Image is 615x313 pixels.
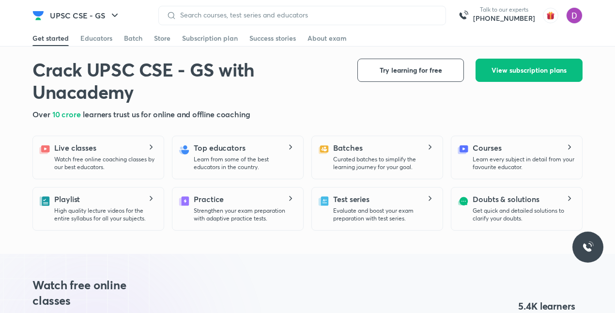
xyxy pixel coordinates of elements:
[44,6,126,25] button: UPSC CSE - GS
[182,31,238,46] a: Subscription plan
[176,11,438,19] input: Search courses, test series and educators
[492,65,567,75] span: View subscription plans
[124,33,142,43] div: Batch
[54,193,80,205] h5: Playlist
[566,7,583,24] img: Deepti Yadav
[249,31,296,46] a: Success stories
[249,33,296,43] div: Success stories
[194,193,224,205] h5: Practice
[32,277,145,308] h3: Watch free online classes
[476,59,583,82] button: View subscription plans
[80,33,112,43] div: Educators
[518,300,575,313] h4: 5.4 K learners
[194,207,295,222] p: Strengthen your exam preparation with adaptive practice tests.
[194,142,246,154] h5: Top educators
[54,207,156,222] p: High quality lecture videos for the entire syllabus for all your subjects.
[333,142,362,154] h5: Batches
[454,6,473,25] img: call-us
[582,241,594,253] img: ttu
[473,207,574,222] p: Get quick and detailed solutions to clarify your doubts.
[54,142,96,154] h5: Live classes
[473,6,535,14] p: Talk to our experts
[473,142,501,154] h5: Courses
[52,109,83,119] span: 10 crore
[543,8,558,23] img: avatar
[307,31,347,46] a: About exam
[32,10,44,21] img: Company Logo
[307,33,347,43] div: About exam
[473,156,574,171] p: Learn every subject in detail from your favourite educator.
[54,156,156,171] p: Watch free online coaching classes by our best educators.
[380,65,442,75] span: Try learning for free
[32,109,52,119] span: Over
[473,14,535,23] a: [PHONE_NUMBER]
[32,59,342,103] h1: Crack UPSC CSE - GS with Unacademy
[182,33,238,43] div: Subscription plan
[124,31,142,46] a: Batch
[333,207,435,222] p: Evaluate and boost your exam preparation with test series.
[154,31,170,46] a: Store
[83,109,250,119] span: learners trust us for online and offline coaching
[473,193,539,205] h5: Doubts & solutions
[154,33,170,43] div: Store
[333,193,369,205] h5: Test series
[32,33,69,43] div: Get started
[80,31,112,46] a: Educators
[32,31,69,46] a: Get started
[194,156,295,171] p: Learn from some of the best educators in the country.
[333,156,435,171] p: Curated batches to simplify the learning journey for your goal.
[357,59,464,82] button: Try learning for free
